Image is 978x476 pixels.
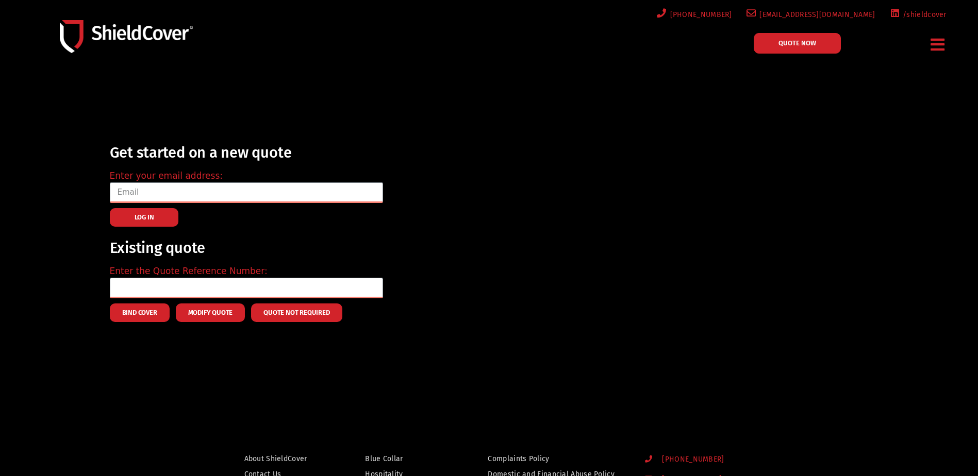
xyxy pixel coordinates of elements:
[110,169,223,183] label: Enter your email address:
[244,452,307,465] span: About ShieldCover
[654,455,724,464] span: [PHONE_NUMBER]
[488,452,549,465] span: Complaints Policy
[122,312,157,314] span: Bind Cover
[778,40,816,46] span: QUOTE NOW
[176,303,245,322] button: Modify Quote
[110,240,383,257] h2: Existing quote
[754,33,841,54] a: QUOTE NOW
[888,8,947,21] a: /shieldcover
[365,452,443,465] a: Blue Collar
[110,303,170,322] button: Bind Cover
[744,8,875,21] a: [EMAIL_ADDRESS][DOMAIN_NAME]
[756,8,875,21] span: [EMAIL_ADDRESS][DOMAIN_NAME]
[488,452,625,465] a: Complaints Policy
[927,32,949,57] div: Menu Toggle
[899,8,947,21] span: /shieldcover
[110,265,268,278] label: Enter the Quote Reference Number:
[188,312,233,314] span: Modify Quote
[645,455,771,464] a: [PHONE_NUMBER]
[110,145,383,161] h2: Get started on a new quote
[110,208,179,227] button: LOG IN
[365,452,403,465] span: Blue Collar
[244,452,321,465] a: About ShieldCover
[135,216,154,218] span: LOG IN
[263,312,329,314] span: Quote Not Required
[251,303,342,322] button: Quote Not Required
[655,8,732,21] a: [PHONE_NUMBER]
[667,8,732,21] span: [PHONE_NUMBER]
[60,20,193,53] img: Shield-Cover-Underwriting-Australia-logo-full
[110,182,383,203] input: Email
